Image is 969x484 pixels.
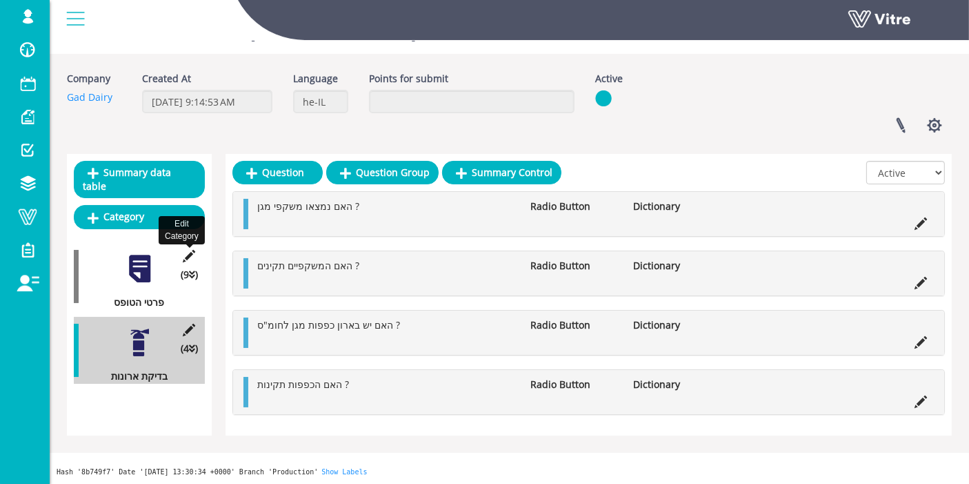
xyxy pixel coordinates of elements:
li: Dictionary [626,377,729,392]
div: בדיקת ארונות [74,369,194,384]
li: Radio Button [523,199,626,214]
li: Dictionary [626,318,729,333]
li: Dictionary [626,258,729,273]
label: Points for submit [369,71,448,86]
span: האם הכפפות תקינות ? [257,378,349,391]
img: yes [595,90,612,107]
span: האם נמצאו משקפי מגן ? [257,200,359,213]
a: Show Labels [321,468,367,476]
a: Summary Control [442,161,561,184]
a: Gad Dairy [67,90,112,104]
li: Radio Button [523,318,626,333]
label: Company [67,71,110,86]
label: Created At [142,71,191,86]
span: האם יש בארון כפפות מגן לחומ"ס ? [257,318,400,331]
a: Category [74,205,205,229]
li: Radio Button [523,258,626,273]
li: Dictionary [626,199,729,214]
a: Question [232,161,323,184]
span: האם המשקפיים תקינים ? [257,259,359,272]
span: Hash '8b749f7' Date '[DATE] 13:30:34 +0000' Branch 'Production' [57,468,318,476]
label: Active [595,71,623,86]
div: פרטי הטופס [74,295,194,310]
span: (9 ) [181,267,198,282]
div: Edit Category [159,216,205,244]
span: (4 ) [181,341,198,356]
li: Radio Button [523,377,626,392]
label: Language [293,71,338,86]
a: Summary data table [74,161,205,198]
a: Question Group [326,161,439,184]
